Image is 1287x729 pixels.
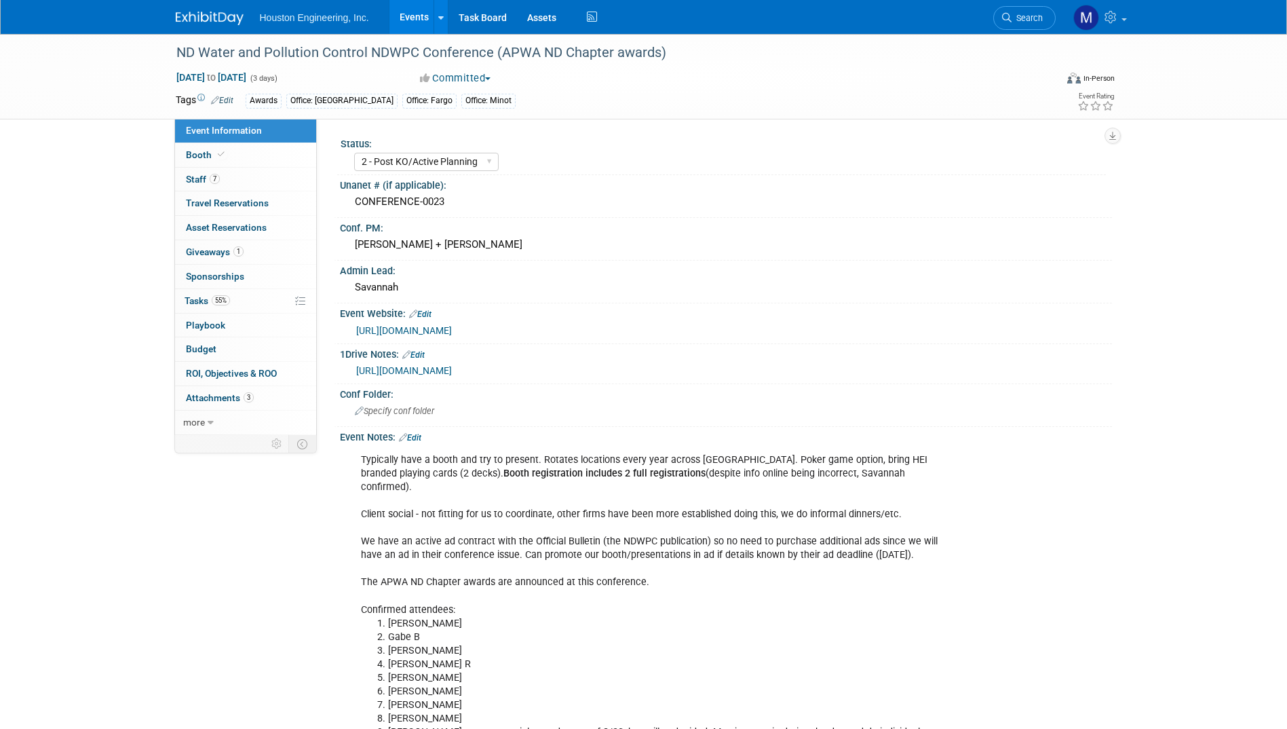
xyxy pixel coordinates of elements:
[1077,93,1114,100] div: Event Rating
[244,392,254,403] span: 3
[175,411,316,434] a: more
[176,93,233,109] td: Tags
[175,191,316,215] a: Travel Reservations
[993,6,1056,30] a: Search
[185,295,230,306] span: Tasks
[402,94,457,108] div: Office: Fargo
[176,12,244,25] img: ExhibitDay
[205,72,218,83] span: to
[350,191,1102,212] div: CONFERENCE-0023
[340,175,1112,192] div: Unanet # (if applicable):
[340,427,1112,445] div: Event Notes:
[388,685,955,698] li: [PERSON_NAME]
[388,658,955,671] li: [PERSON_NAME] R
[1083,73,1115,83] div: In-Person
[175,314,316,337] a: Playbook
[186,174,220,185] span: Staff
[175,362,316,386] a: ROI, Objectives & ROO
[1073,5,1099,31] img: Megan Spence
[175,119,316,143] a: Event Information
[260,12,369,23] span: Houston Engineering, Inc.
[976,71,1115,91] div: Event Format
[186,125,262,136] span: Event Information
[186,320,225,331] span: Playbook
[175,240,316,264] a: Giveaways1
[288,435,316,453] td: Toggle Event Tabs
[388,617,955,631] li: [PERSON_NAME]
[212,295,230,305] span: 55%
[350,234,1102,255] div: [PERSON_NAME] + [PERSON_NAME]
[211,96,233,105] a: Edit
[388,644,955,658] li: [PERSON_NAME]
[210,174,220,184] span: 7
[186,368,277,379] span: ROI, Objectives & ROO
[388,698,955,712] li: [PERSON_NAME]
[186,271,244,282] span: Sponsorships
[265,435,289,453] td: Personalize Event Tab Strip
[356,365,452,376] a: [URL][DOMAIN_NAME]
[249,74,277,83] span: (3 days)
[186,222,267,233] span: Asset Reservations
[186,149,227,160] span: Booth
[355,406,434,416] span: Specify conf folder
[175,289,316,313] a: Tasks55%
[218,151,225,158] i: Booth reservation complete
[388,712,955,726] li: [PERSON_NAME]
[186,392,254,403] span: Attachments
[286,94,398,108] div: Office: [GEOGRAPHIC_DATA]
[461,94,516,108] div: Office: Minot
[340,344,1112,362] div: 1Drive Notes:
[399,433,421,443] a: Edit
[340,261,1112,278] div: Admin Lead:
[350,277,1102,298] div: Savannah
[503,468,706,479] b: Booth registration includes 2 full registrations
[1012,13,1043,23] span: Search
[175,168,316,191] a: Staff7
[183,417,205,428] span: more
[175,216,316,240] a: Asset Reservations
[1067,73,1081,83] img: Format-Inperson.png
[186,343,216,354] span: Budget
[175,143,316,167] a: Booth
[246,94,282,108] div: Awards
[356,325,452,336] a: [URL][DOMAIN_NAME]
[186,198,269,208] span: Travel Reservations
[176,71,247,83] span: [DATE] [DATE]
[341,134,1106,151] div: Status:
[175,386,316,410] a: Attachments3
[409,310,431,319] a: Edit
[340,303,1112,321] div: Event Website:
[340,384,1112,401] div: Conf Folder:
[186,246,244,257] span: Giveaways
[175,337,316,361] a: Budget
[172,41,1035,65] div: ND Water and Pollution Control NDWPC Conference (APWA ND Chapter awards)
[175,265,316,288] a: Sponsorships
[233,246,244,257] span: 1
[340,218,1112,235] div: Conf. PM:
[388,671,955,685] li: [PERSON_NAME]
[402,350,425,360] a: Edit
[388,631,955,644] li: Gabe B
[415,71,496,86] button: Committed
